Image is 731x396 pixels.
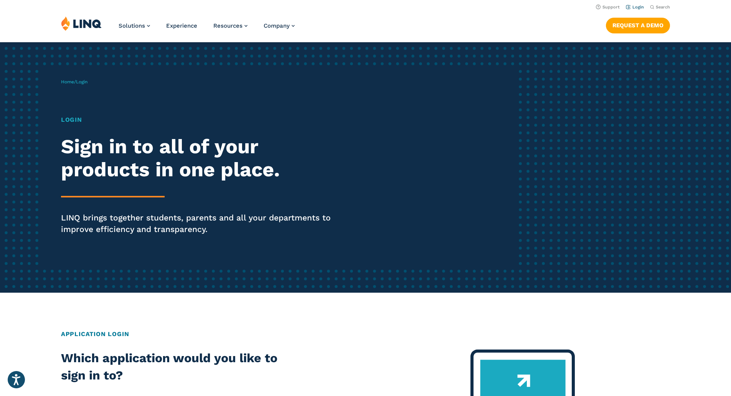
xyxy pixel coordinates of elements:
a: Resources [213,22,248,29]
span: Resources [213,22,243,29]
p: LINQ brings together students, parents and all your departments to improve efficiency and transpa... [61,212,343,235]
a: Company [264,22,295,29]
h2: Sign in to all of your products in one place. [61,135,343,181]
span: Solutions [119,22,145,29]
span: Company [264,22,290,29]
a: Solutions [119,22,150,29]
h2: Which application would you like to sign in to? [61,350,304,384]
h1: Login [61,115,343,124]
a: Support [596,5,620,10]
a: Login [626,5,644,10]
a: Experience [166,22,197,29]
button: Open Search Bar [650,4,670,10]
a: Home [61,79,74,85]
h2: Application Login [61,330,670,339]
nav: Button Navigation [606,16,670,33]
span: Search [656,5,670,10]
nav: Primary Navigation [119,16,295,41]
img: LINQ | K‑12 Software [61,16,102,31]
span: / [61,79,87,85]
span: Login [76,79,87,85]
a: Request a Demo [606,18,670,33]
